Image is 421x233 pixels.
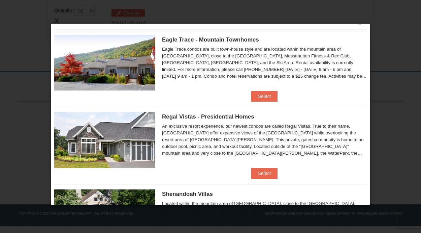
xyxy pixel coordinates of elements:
button: × [358,20,362,27]
div: An exclusive resort experience, our newest condos are called Regal Vistas. True to their name, [G... [162,123,367,157]
span: Eagle Trace - Mountain Townhomes [162,36,259,43]
img: 19218983-1-9b289e55.jpg [54,35,155,90]
div: Eagle Trace condos are built town-house style and are located within the mountain area of [GEOGRA... [162,46,367,80]
button: Select [251,168,278,179]
img: 19218991-1-902409a9.jpg [54,112,155,167]
span: Regal Vistas - Presidential Homes [162,113,254,120]
button: Select [251,91,278,102]
span: Shenandoah Villas [162,191,213,197]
